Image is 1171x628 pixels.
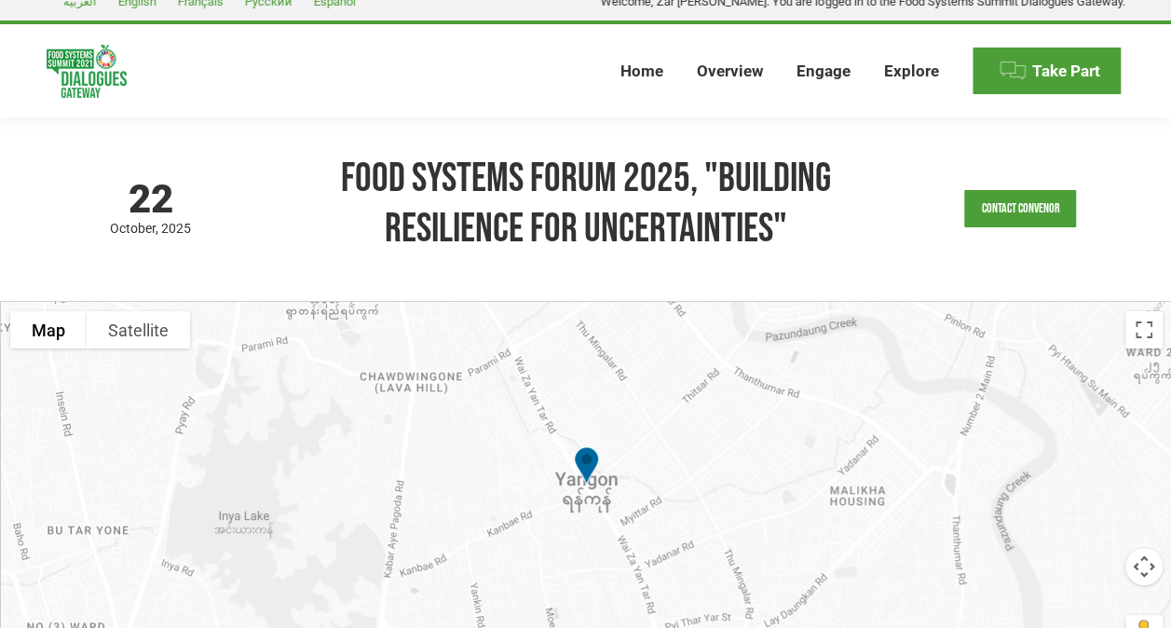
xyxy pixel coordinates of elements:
[47,45,127,98] img: Food Systems Summit Dialogues
[1125,311,1163,348] button: Toggle fullscreen view
[620,61,663,81] span: Home
[697,61,763,81] span: Overview
[87,311,190,348] button: Show satellite imagery
[884,61,939,81] span: Explore
[1032,61,1100,81] span: Take Part
[999,57,1027,85] img: Menu icon
[273,154,897,254] h1: Food Systems Forum 2025, "Building Resilience for Uncertainties"
[1125,548,1163,585] button: Map camera controls
[161,221,191,236] span: 2025
[47,180,254,219] span: 22
[110,221,161,236] span: October
[797,61,851,81] span: Engage
[10,311,87,348] button: Show street map
[964,190,1076,227] a: Contact Convenor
